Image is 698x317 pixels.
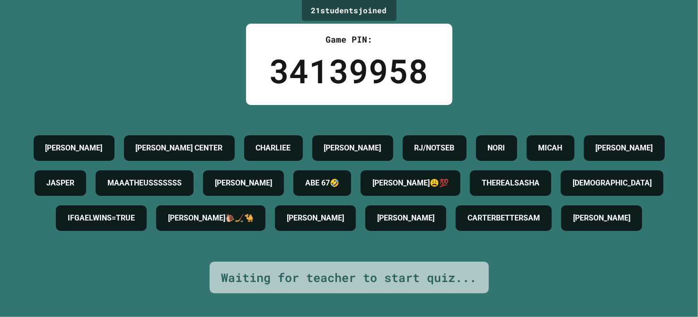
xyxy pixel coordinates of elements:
h4: [PERSON_NAME]😩💯 [372,177,449,189]
h4: MAAATHEUSSSSSSS [107,177,182,189]
h4: [PERSON_NAME] [377,212,434,224]
h4: NORI [488,142,505,154]
h4: THEREALSASHA [482,177,539,189]
h4: CARTERBETTERSAM [468,212,540,224]
h4: ABE 67🤣 [305,177,339,189]
div: 34139958 [270,46,429,96]
h4: RJ/NOTSEB [415,142,455,154]
div: Game PIN: [270,33,429,46]
h4: [PERSON_NAME] [287,212,344,224]
h4: JASPER [46,177,74,189]
h4: [PERSON_NAME] [215,177,272,189]
h4: [PERSON_NAME] [324,142,381,154]
h4: MICAH [539,142,563,154]
h4: [PERSON_NAME] CENTER [136,142,223,154]
h4: [PERSON_NAME]🐌🏒🐪 [168,212,254,224]
h4: [PERSON_NAME] [573,212,630,224]
h4: IFGAELWINS=TRUE [68,212,135,224]
h4: [PERSON_NAME] [45,142,103,154]
h4: CHARLIEE [256,142,291,154]
h4: [DEMOGRAPHIC_DATA] [573,177,652,189]
div: Waiting for teacher to start quiz... [221,269,477,287]
h4: [PERSON_NAME] [596,142,653,154]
